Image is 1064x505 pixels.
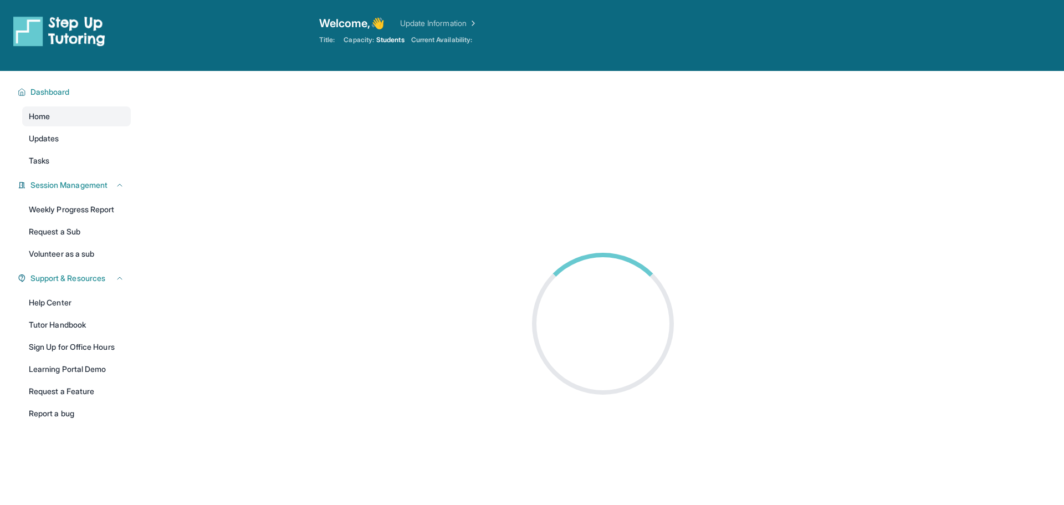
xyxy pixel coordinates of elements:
[467,18,478,29] img: Chevron Right
[22,106,131,126] a: Home
[26,273,124,284] button: Support & Resources
[22,222,131,242] a: Request a Sub
[22,244,131,264] a: Volunteer as a sub
[22,200,131,220] a: Weekly Progress Report
[26,86,124,98] button: Dashboard
[30,273,105,284] span: Support & Resources
[22,337,131,357] a: Sign Up for Office Hours
[13,16,105,47] img: logo
[26,180,124,191] button: Session Management
[400,18,478,29] a: Update Information
[376,35,405,44] span: Students
[29,155,49,166] span: Tasks
[22,381,131,401] a: Request a Feature
[30,86,70,98] span: Dashboard
[30,180,108,191] span: Session Management
[22,129,131,149] a: Updates
[29,133,59,144] span: Updates
[319,35,335,44] span: Title:
[344,35,374,44] span: Capacity:
[22,315,131,335] a: Tutor Handbook
[22,404,131,424] a: Report a bug
[411,35,472,44] span: Current Availability:
[319,16,385,31] span: Welcome, 👋
[22,151,131,171] a: Tasks
[22,293,131,313] a: Help Center
[22,359,131,379] a: Learning Portal Demo
[29,111,50,122] span: Home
